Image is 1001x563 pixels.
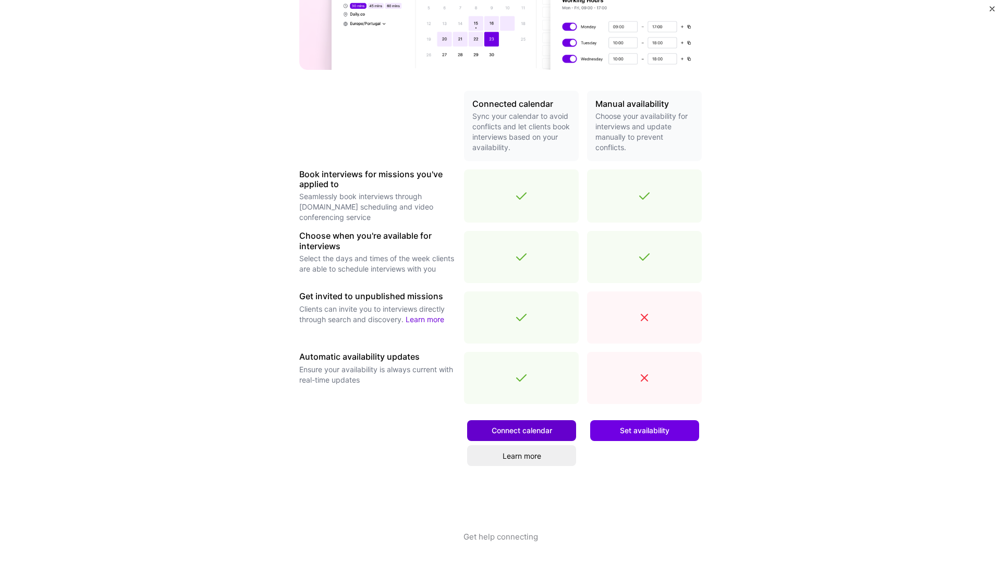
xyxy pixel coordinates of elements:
[406,315,444,324] a: Learn more
[17,17,25,25] img: logo_orange.svg
[463,531,538,563] button: Get help connecting
[29,17,51,25] div: v 4.0.25
[42,60,51,69] img: tab_domain_overview_orange.svg
[299,364,456,385] p: Ensure your availability is always current with real-time updates
[990,6,995,17] button: Close
[299,291,456,301] h3: Get invited to unpublished missions
[590,420,699,441] button: Set availability
[467,445,576,466] a: Learn more
[595,99,693,109] h3: Manual availability
[492,425,552,436] span: Connect calendar
[467,420,576,441] button: Connect calendar
[472,111,570,153] p: Sync your calendar to avoid conflicts and let clients book interviews based on your availability.
[299,169,456,189] h3: Book interviews for missions you've applied to
[299,352,456,362] h3: Automatic availability updates
[17,27,25,35] img: website_grey.svg
[595,111,693,153] p: Choose your availability for interviews and update manually to prevent conflicts.
[27,27,115,35] div: Domain: [DOMAIN_NAME]
[472,99,570,109] h3: Connected calendar
[299,231,456,251] h3: Choose when you're available for interviews
[102,60,110,69] img: tab_keywords_by_traffic_grey.svg
[299,253,456,274] p: Select the days and times of the week clients are able to schedule interviews with you
[54,62,77,68] div: Domain
[620,425,669,436] span: Set availability
[299,191,456,223] p: Seamlessly book interviews through [DOMAIN_NAME] scheduling and video conferencing service
[299,304,456,325] p: Clients can invite you to interviews directly through search and discovery.
[113,62,180,68] div: Keywords nach Traffic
